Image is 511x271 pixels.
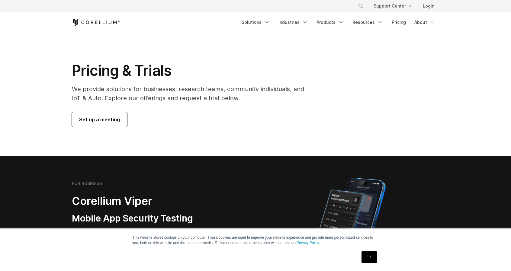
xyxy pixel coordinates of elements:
p: This website stores cookies on your computer. These cookies are used to improve your website expe... [132,235,379,246]
a: Pricing [388,17,410,28]
a: Login [418,1,439,11]
button: Search [355,1,366,11]
h2: Corellium Viper [72,194,227,208]
a: OK [362,251,377,263]
h6: FOR BUSINESS [72,181,102,186]
a: Corellium Home [72,19,120,26]
p: We provide solutions for businesses, research teams, community individuals, and IoT & Auto. Explo... [72,84,313,103]
h1: Pricing & Trials [72,62,313,80]
h3: Mobile App Security Testing [72,213,227,224]
a: Resources [349,17,387,28]
div: Navigation Menu [238,17,439,28]
div: Navigation Menu [351,1,439,11]
a: About [411,17,439,28]
a: Industries [275,17,312,28]
a: Set up a meeting [72,112,127,127]
span: Set up a meeting [79,116,120,123]
a: Support Center [369,1,416,11]
a: Solutions [238,17,274,28]
a: Products [313,17,348,28]
a: Privacy Policy. [297,241,320,245]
